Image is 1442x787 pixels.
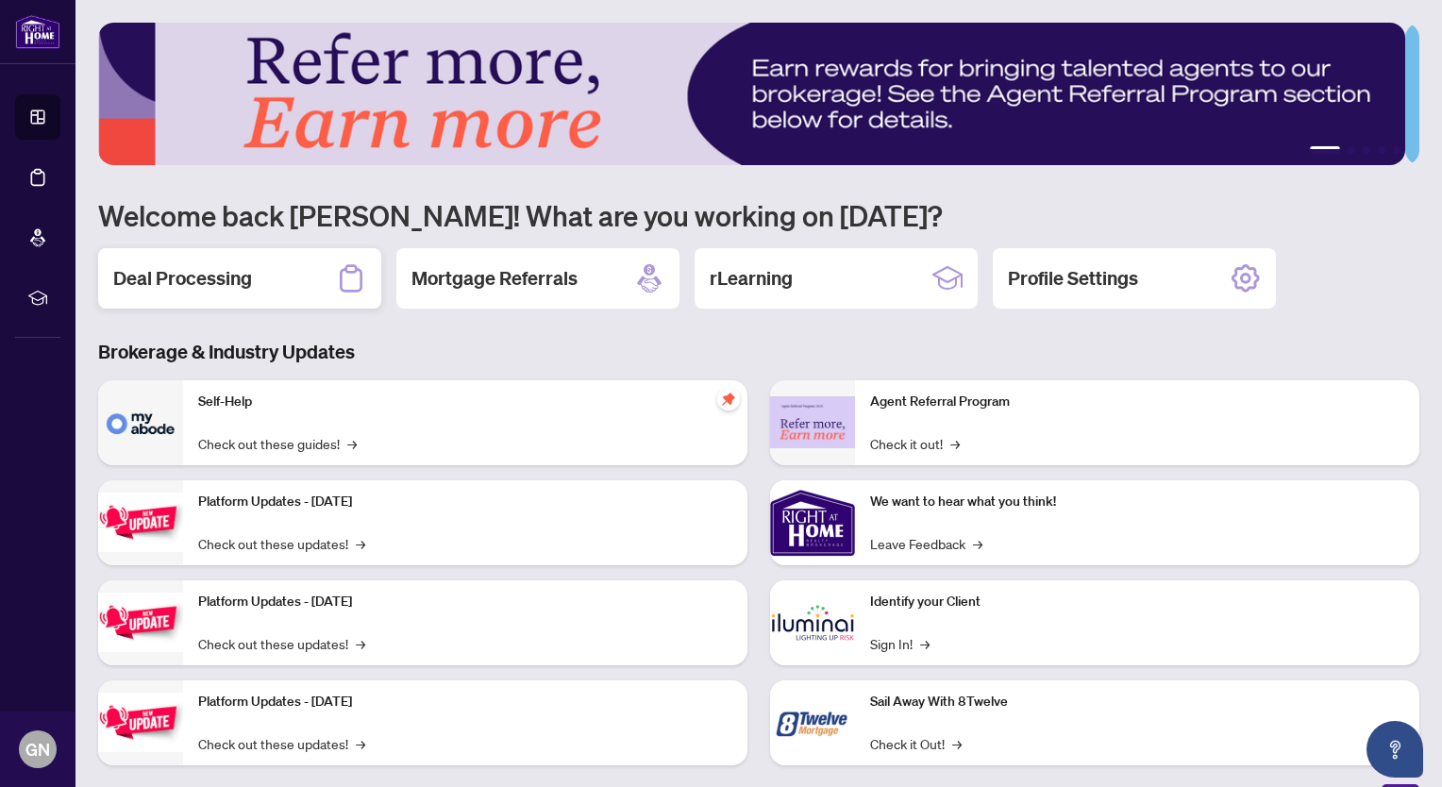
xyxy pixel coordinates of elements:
p: Platform Updates - [DATE] [198,592,732,612]
span: GN [25,736,50,762]
span: → [356,633,365,654]
span: → [356,733,365,754]
h2: Mortgage Referrals [411,265,578,292]
img: Platform Updates - July 8, 2025 [98,593,183,652]
a: Check it out!→ [870,433,960,454]
p: Agent Referral Program [870,392,1404,412]
h2: rLearning [710,265,793,292]
p: Platform Updates - [DATE] [198,692,732,712]
span: → [952,733,962,754]
span: → [950,433,960,454]
a: Sign In!→ [870,633,930,654]
h3: Brokerage & Industry Updates [98,339,1419,365]
button: 5 [1393,146,1400,154]
img: Platform Updates - June 23, 2025 [98,693,183,752]
span: pushpin [717,388,740,410]
span: → [973,533,982,554]
a: Check it Out!→ [870,733,962,754]
span: → [347,433,357,454]
p: We want to hear what you think! [870,492,1404,512]
p: Sail Away With 8Twelve [870,692,1404,712]
img: Agent Referral Program [770,396,855,448]
button: 4 [1378,146,1385,154]
button: 3 [1363,146,1370,154]
a: Check out these updates!→ [198,533,365,554]
button: 1 [1310,146,1340,154]
a: Check out these updates!→ [198,633,365,654]
span: → [356,533,365,554]
img: We want to hear what you think! [770,480,855,565]
img: logo [15,14,60,49]
h2: Profile Settings [1008,265,1138,292]
img: Slide 0 [98,23,1405,165]
span: → [920,633,930,654]
p: Self-Help [198,392,732,412]
a: Leave Feedback→ [870,533,982,554]
img: Self-Help [98,380,183,465]
img: Platform Updates - July 21, 2025 [98,493,183,552]
button: 2 [1348,146,1355,154]
a: Check out these updates!→ [198,733,365,754]
a: Check out these guides!→ [198,433,357,454]
img: Identify your Client [770,580,855,665]
img: Sail Away With 8Twelve [770,680,855,765]
p: Platform Updates - [DATE] [198,492,732,512]
h1: Welcome back [PERSON_NAME]! What are you working on [DATE]? [98,197,1419,233]
p: Identify your Client [870,592,1404,612]
button: Open asap [1367,721,1423,778]
h2: Deal Processing [113,265,252,292]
